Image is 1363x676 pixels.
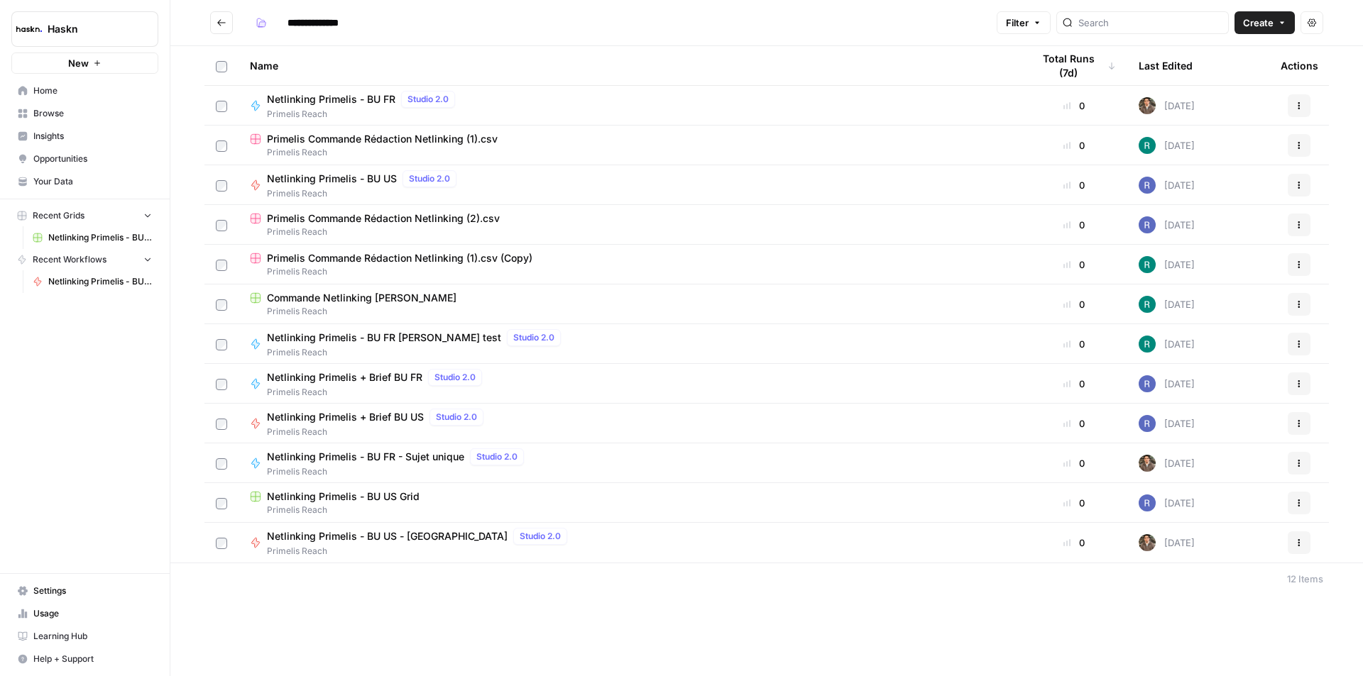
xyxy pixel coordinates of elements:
[1139,455,1156,472] img: dizo4u6k27cofk4obq9v5qvvdkyt
[1139,455,1195,472] div: [DATE]
[68,56,89,70] span: New
[436,411,477,423] span: Studio 2.0
[33,607,152,620] span: Usage
[11,648,158,670] button: Help + Support
[1287,572,1323,586] div: 12 Items
[11,625,158,648] a: Learning Hub
[11,602,158,625] a: Usage
[11,52,158,74] button: New
[1139,296,1156,313] img: h9gd71hp6hsiuowj6e1iizoa5xpa
[267,346,566,359] span: Primelis Reach
[250,305,1009,318] span: Primelis Reach
[1032,297,1116,311] div: 0
[1032,218,1116,232] div: 0
[250,329,1009,359] a: Netlinking Primelis - BU FR [PERSON_NAME] testStudio 2.0Primelis Reach
[267,251,532,265] span: Primelis Commande Rédaction Netlinking (1).csv (Copy)
[33,630,152,643] span: Learning Hub
[11,125,158,148] a: Insights
[1139,256,1156,273] img: h9gd71hp6hsiuowj6e1iizoa5xpa
[250,170,1009,200] a: Netlinking Primelis - BU USStudio 2.0Primelis Reach
[409,172,450,185] span: Studio 2.0
[33,84,152,97] span: Home
[1032,46,1116,85] div: Total Runs (7d)
[250,251,1009,278] a: Primelis Commande Rédaction Netlinking (1).csv (Copy)Primelis Reach
[1139,216,1156,233] img: u6bh93quptsxrgw026dpd851kwjs
[407,93,449,106] span: Studio 2.0
[1032,138,1116,153] div: 0
[997,11,1051,34] button: Filter
[267,92,395,106] span: Netlinking Primelis - BU FR
[1139,375,1156,392] img: u6bh93quptsxrgw026dpd851kwjs
[434,371,476,384] span: Studio 2.0
[267,211,500,226] span: Primelis Commande Rédaction Netlinking (2).csv
[11,205,158,226] button: Recent Grids
[26,270,158,293] a: Netlinking Primelis - BU US
[1006,16,1029,30] span: Filter
[1032,496,1116,510] div: 0
[33,209,84,222] span: Recent Grids
[1032,178,1116,192] div: 0
[267,450,464,464] span: Netlinking Primelis - BU FR - Sujet unique
[1139,534,1156,551] img: dizo4u6k27cofk4obq9v5qvvdkyt
[1139,494,1195,511] div: [DATE]
[1032,416,1116,431] div: 0
[1032,99,1116,113] div: 0
[1032,257,1116,272] div: 0
[11,11,158,47] button: Workspace: Haskn
[33,153,152,165] span: Opportunities
[513,331,554,344] span: Studio 2.0
[1139,336,1195,353] div: [DATE]
[11,580,158,602] a: Settings
[1139,296,1195,313] div: [DATE]
[250,91,1009,121] a: Netlinking Primelis - BU FRStudio 2.0Primelis Reach
[250,265,1009,278] span: Primelis Reach
[1243,16,1274,30] span: Create
[1139,177,1156,194] img: u6bh93quptsxrgw026dpd851kwjs
[1139,415,1156,432] img: u6bh93quptsxrgw026dpd851kwjs
[33,584,152,597] span: Settings
[1032,536,1116,550] div: 0
[1139,336,1156,353] img: h9gd71hp6hsiuowj6e1iizoa5xpa
[250,132,1009,159] a: Primelis Commande Rédaction Netlinking (1).csvPrimelis Reach
[250,528,1009,558] a: Netlinking Primelis - BU US - [GEOGRAPHIC_DATA]Studio 2.0Primelis Reach
[48,231,152,244] span: Netlinking Primelis - BU US Grid
[48,22,133,36] span: Haskn
[267,108,461,121] span: Primelis Reach
[250,409,1009,438] a: Netlinking Primelis + Brief BU USStudio 2.0Primelis Reach
[250,504,1009,516] span: Primelis Reach
[11,102,158,125] a: Browse
[267,489,420,504] span: Netlinking Primelis - BU US Grid
[1078,16,1222,30] input: Search
[267,386,488,399] span: Primelis Reach
[33,107,152,120] span: Browse
[250,211,1009,238] a: Primelis Commande Rédaction Netlinking (2).csvPrimelis Reach
[267,132,498,146] span: Primelis Commande Rédaction Netlinking (1).csv
[267,529,508,543] span: Netlinking Primelis - BU US - [GEOGRAPHIC_DATA]
[476,450,518,463] span: Studio 2.0
[520,530,561,543] span: Studio 2.0
[1032,337,1116,351] div: 0
[1139,494,1156,511] img: u6bh93quptsxrgw026dpd851kwjs
[267,545,573,558] span: Primelis Reach
[11,148,158,170] a: Opportunities
[26,226,158,249] a: Netlinking Primelis - BU US Grid
[1139,97,1195,114] div: [DATE]
[1281,46,1318,85] div: Actions
[48,275,152,288] span: Netlinking Primelis - BU US
[1139,97,1156,114] img: dizo4u6k27cofk4obq9v5qvvdkyt
[16,16,42,42] img: Haskn Logo
[250,369,1009,399] a: Netlinking Primelis + Brief BU FRStudio 2.0Primelis Reach
[1032,456,1116,470] div: 0
[267,172,397,186] span: Netlinking Primelis - BU US
[33,253,106,266] span: Recent Workflows
[267,291,456,305] span: Commande Netlinking [PERSON_NAME]
[1235,11,1295,34] button: Create
[250,448,1009,478] a: Netlinking Primelis - BU FR - Sujet uniqueStudio 2.0Primelis Reach
[1139,216,1195,233] div: [DATE]
[210,11,233,34] button: Go back
[33,175,152,188] span: Your Data
[1139,46,1193,85] div: Last Edited
[267,331,501,345] span: Netlinking Primelis - BU FR [PERSON_NAME] test
[33,130,152,143] span: Insights
[267,187,462,200] span: Primelis Reach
